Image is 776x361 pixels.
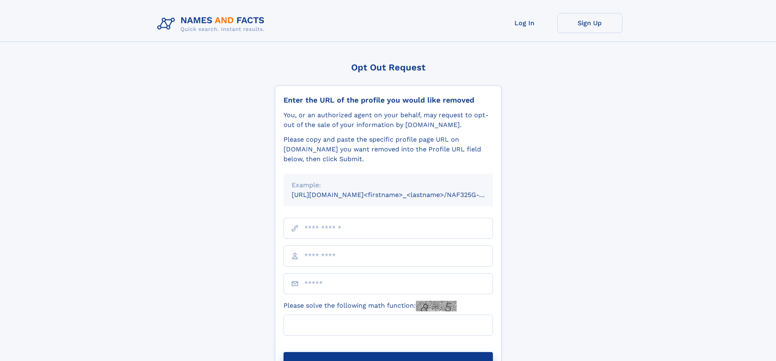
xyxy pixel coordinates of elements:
[292,191,508,199] small: [URL][DOMAIN_NAME]<firstname>_<lastname>/NAF325G-xxxxxxxx
[154,13,271,35] img: Logo Names and Facts
[275,62,501,72] div: Opt Out Request
[557,13,622,33] a: Sign Up
[284,110,493,130] div: You, or an authorized agent on your behalf, may request to opt-out of the sale of your informatio...
[292,180,485,190] div: Example:
[284,135,493,164] div: Please copy and paste the specific profile page URL on [DOMAIN_NAME] you want removed into the Pr...
[492,13,557,33] a: Log In
[284,301,457,311] label: Please solve the following math function:
[284,96,493,105] div: Enter the URL of the profile you would like removed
